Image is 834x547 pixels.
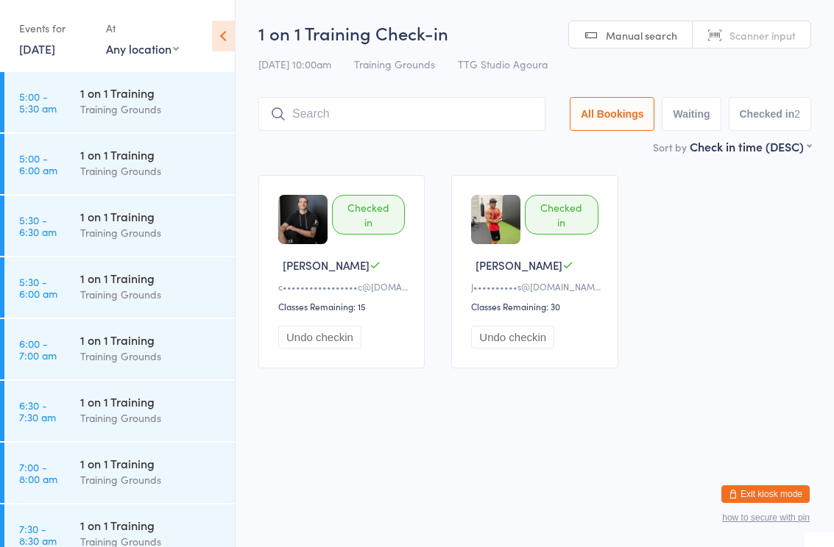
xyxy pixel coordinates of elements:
div: Any location [106,40,179,57]
label: Sort by [653,140,687,154]
div: 1 on 1 Training [80,85,222,101]
time: 5:30 - 6:30 am [19,214,57,237]
span: TTG Studio Agoura [458,57,548,71]
div: Classes Remaining: 30 [471,300,602,312]
div: Classes Remaining: 15 [278,300,409,312]
a: 7:00 -8:00 am1 on 1 TrainingTraining Grounds [4,443,235,503]
button: how to secure with pin [722,512,810,523]
span: [DATE] 10:00am [258,57,331,71]
a: 5:30 -6:00 am1 on 1 TrainingTraining Grounds [4,257,235,318]
button: Undo checkin [278,326,361,348]
a: 5:00 -5:30 am1 on 1 TrainingTraining Grounds [4,72,235,132]
div: Training Grounds [80,471,222,488]
span: Training Grounds [354,57,435,71]
div: Check in time (DESC) [690,138,811,154]
span: [PERSON_NAME] [283,257,370,273]
div: 1 on 1 Training [80,517,222,533]
div: Training Grounds [80,162,222,179]
img: image1720832138.png [278,195,328,244]
time: 7:00 - 8:00 am [19,461,57,485]
span: Scanner input [729,28,796,43]
a: 5:00 -6:00 am1 on 1 TrainingTraining Grounds [4,134,235,194]
span: Manual search [606,28,677,43]
a: 6:00 -7:00 am1 on 1 TrainingTraining Grounds [4,319,235,379]
div: Checked in [332,195,405,235]
h2: 1 on 1 Training Check-in [258,21,811,45]
time: 6:30 - 7:30 am [19,399,56,423]
button: Undo checkin [471,326,554,348]
time: 7:30 - 8:30 am [19,523,57,546]
span: [PERSON_NAME] [476,257,562,273]
button: Checked in2 [729,97,812,131]
button: Waiting [662,97,721,131]
div: Training Grounds [80,348,222,365]
button: Exit kiosk mode [721,485,810,503]
div: Training Grounds [80,410,222,426]
img: image1720831791.png [471,195,520,244]
time: 6:00 - 7:00 am [19,337,57,361]
input: Search [258,97,545,131]
div: 1 on 1 Training [80,208,222,224]
div: Training Grounds [80,224,222,241]
a: 5:30 -6:30 am1 on 1 TrainingTraining Grounds [4,196,235,256]
a: [DATE] [19,40,55,57]
div: Checked in [525,195,598,235]
div: 1 on 1 Training [80,393,222,410]
div: At [106,16,179,40]
div: 1 on 1 Training [80,146,222,162]
time: 5:00 - 6:00 am [19,152,57,176]
button: All Bookings [570,97,655,131]
div: Training Grounds [80,286,222,303]
div: Training Grounds [80,101,222,118]
div: J••••••••••s@[DOMAIN_NAME] [471,280,602,293]
div: 1 on 1 Training [80,332,222,348]
div: 1 on 1 Training [80,270,222,286]
div: 2 [794,108,800,120]
div: c•••••••••••••••••c@[DOMAIN_NAME] [278,280,409,293]
div: Events for [19,16,91,40]
time: 5:30 - 6:00 am [19,276,57,299]
time: 5:00 - 5:30 am [19,90,57,114]
div: 1 on 1 Training [80,455,222,471]
a: 6:30 -7:30 am1 on 1 TrainingTraining Grounds [4,381,235,441]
